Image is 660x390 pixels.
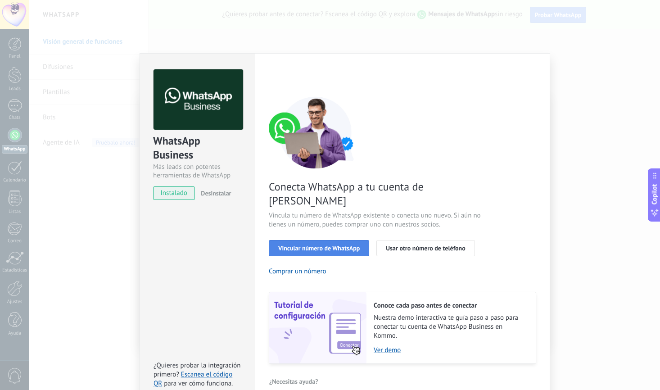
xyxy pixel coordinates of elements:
span: Conecta WhatsApp a tu cuenta de [PERSON_NAME] [269,180,483,208]
div: Más leads con potentes herramientas de WhatsApp [153,163,242,180]
a: Ver demo [374,346,527,354]
span: instalado [154,186,194,200]
button: ¿Necesitas ayuda? [269,375,319,388]
button: Vincular número de WhatsApp [269,240,369,256]
button: Desinstalar [197,186,231,200]
img: connect number [269,96,363,168]
button: Comprar un número [269,267,326,276]
span: Copilot [650,184,659,205]
button: Usar otro número de teléfono [376,240,475,256]
span: Usar otro número de teléfono [386,245,465,251]
span: Vincular número de WhatsApp [278,245,360,251]
h2: Conoce cada paso antes de conectar [374,301,527,310]
span: para ver cómo funciona. [164,379,233,388]
span: ¿Quieres probar la integración primero? [154,361,241,379]
span: Nuestra demo interactiva te guía paso a paso para conectar tu cuenta de WhatsApp Business en Kommo. [374,313,527,340]
span: Desinstalar [201,189,231,197]
span: ¿Necesitas ayuda? [269,378,318,385]
div: WhatsApp Business [153,134,242,163]
img: logo_main.png [154,69,243,130]
span: Vincula tu número de WhatsApp existente o conecta uno nuevo. Si aún no tienes un número, puedes c... [269,211,483,229]
a: Escanea el código QR [154,370,232,388]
